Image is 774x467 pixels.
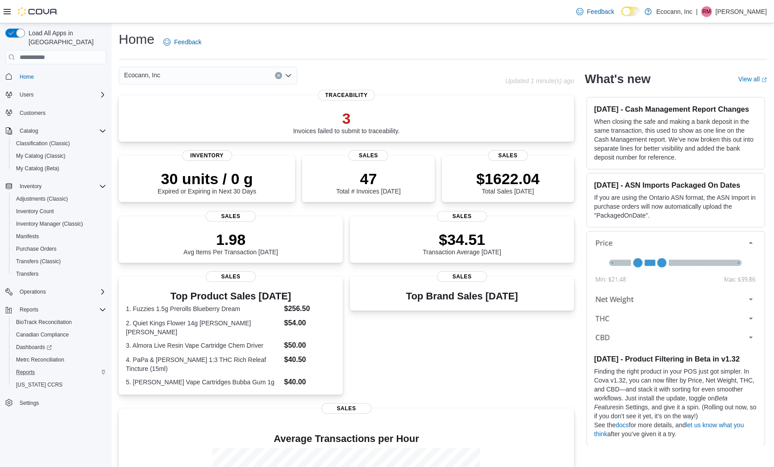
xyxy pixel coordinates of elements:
[573,3,618,21] a: Feedback
[124,70,160,80] span: Ecocann, Inc
[476,170,540,188] p: $1622.04
[12,379,66,390] a: [US_STATE] CCRS
[16,195,68,202] span: Adjustments (Classic)
[126,378,281,387] dt: 5. [PERSON_NAME] Vape Cartridges Bubba Gum 1g
[437,211,487,222] span: Sales
[12,354,106,365] span: Metrc Reconciliation
[2,303,110,316] button: Reports
[437,271,487,282] span: Sales
[12,256,64,267] a: Transfers (Classic)
[12,269,42,279] a: Transfers
[12,194,106,204] span: Adjustments (Classic)
[12,151,106,161] span: My Catalog (Classic)
[284,354,336,365] dd: $40.50
[716,6,767,17] p: [PERSON_NAME]
[585,72,650,86] h2: What's new
[703,6,711,17] span: RM
[20,91,33,98] span: Users
[621,7,640,16] input: Dark Mode
[293,109,400,135] div: Invoices failed to submit to traceability.
[16,152,66,160] span: My Catalog (Classic)
[9,328,110,341] button: Canadian Compliance
[9,316,110,328] button: BioTrack Reconciliation
[206,271,256,282] span: Sales
[126,304,281,313] dt: 1. Fuzzies 1.5g Prerolls Blueberry Dream
[12,206,58,217] a: Inventory Count
[594,421,757,438] p: See the for more details, and after you’ve given it a try.
[16,181,45,192] button: Inventory
[174,38,201,46] span: Feedback
[12,231,106,242] span: Manifests
[594,117,757,162] p: When closing the safe and making a bank deposit in the same transaction, this used to show as one...
[20,109,46,117] span: Customers
[594,421,744,438] a: let us know what you think
[126,433,567,444] h4: Average Transactions per Hour
[9,341,110,353] a: Dashboards
[9,205,110,218] button: Inventory Count
[16,107,106,118] span: Customers
[16,356,64,363] span: Metrc Reconciliation
[423,231,501,248] p: $34.51
[284,303,336,314] dd: $256.50
[12,194,71,204] a: Adjustments (Classic)
[16,331,69,338] span: Canadian Compliance
[16,108,49,118] a: Customers
[336,170,400,188] p: 47
[16,270,38,278] span: Transfers
[12,329,106,340] span: Canadian Compliance
[20,288,46,295] span: Operations
[12,231,42,242] a: Manifests
[9,243,110,255] button: Purchase Orders
[12,244,106,254] span: Purchase Orders
[9,193,110,205] button: Adjustments (Classic)
[762,77,767,83] svg: External link
[126,341,281,350] dt: 3. Almora Live Resin Vape Cartridge Chem Driver
[293,109,400,127] p: 3
[594,395,728,411] em: Beta Features
[16,220,83,227] span: Inventory Manager (Classic)
[476,170,540,195] div: Total Sales [DATE]
[594,181,757,189] h3: [DATE] - ASN Imports Packaged On Dates
[16,71,106,82] span: Home
[16,398,42,408] a: Settings
[16,208,54,215] span: Inventory Count
[16,181,106,192] span: Inventory
[16,304,42,315] button: Reports
[12,317,106,328] span: BioTrack Reconciliation
[20,306,38,313] span: Reports
[16,344,52,351] span: Dashboards
[9,230,110,243] button: Manifests
[16,233,39,240] span: Manifests
[18,7,58,16] img: Cova
[16,126,106,136] span: Catalog
[12,138,74,149] a: Classification (Classic)
[16,165,59,172] span: My Catalog (Beta)
[12,219,106,229] span: Inventory Manager (Classic)
[275,72,282,79] button: Clear input
[423,231,501,256] div: Transaction Average [DATE]
[656,6,692,17] p: Ecocann, Inc
[284,318,336,328] dd: $54.00
[738,76,767,83] a: View allExternal link
[126,355,281,373] dt: 4. PaPa & [PERSON_NAME] 1:3 THC Rich Releaf Tincture (15ml)
[12,317,75,328] a: BioTrack Reconciliation
[406,291,518,302] h3: Top Brand Sales [DATE]
[2,180,110,193] button: Inventory
[20,400,39,407] span: Settings
[16,381,62,388] span: [US_STATE] CCRS
[12,163,106,174] span: My Catalog (Beta)
[505,77,574,84] p: Updated 1 minute(s) ago
[2,106,110,119] button: Customers
[158,170,256,195] div: Expired or Expiring in Next 30 Days
[158,170,256,188] p: 30 units / 0 g
[9,137,110,150] button: Classification (Classic)
[284,377,336,387] dd: $40.00
[12,367,106,378] span: Reports
[183,231,278,248] p: 1.98
[126,291,336,302] h3: Top Product Sales [DATE]
[16,397,106,408] span: Settings
[12,269,106,279] span: Transfers
[25,29,106,46] span: Load All Apps in [GEOGRAPHIC_DATA]
[12,367,38,378] a: Reports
